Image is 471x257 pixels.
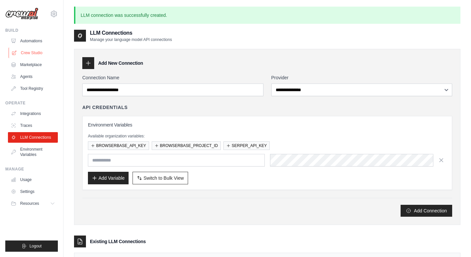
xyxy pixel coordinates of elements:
a: Tool Registry [8,83,58,94]
h3: Add New Connection [98,60,143,66]
img: Logo [5,8,38,20]
span: Switch to Bulk View [143,175,184,181]
button: Add Connection [401,205,452,217]
h2: LLM Connections [90,29,172,37]
div: Operate [5,100,58,106]
h3: Existing LLM Connections [90,238,146,245]
div: Manage [5,166,58,172]
div: Build [5,28,58,33]
span: Resources [20,201,39,206]
p: Manage your language model API connections [90,37,172,42]
p: Available organization variables: [88,133,447,139]
a: Integrations [8,108,58,119]
a: Agents [8,71,58,82]
button: SERPER_API_KEY [223,141,270,150]
a: Settings [8,186,58,197]
button: Logout [5,240,58,252]
a: Marketplace [8,59,58,70]
span: Logout [29,243,42,249]
p: LLM connection was successfully created. [74,7,460,24]
button: BROWSERBASE_PROJECT_ID [152,141,221,150]
button: Add Variable [88,172,129,184]
a: Crew Studio [9,48,59,58]
button: Switch to Bulk View [133,172,188,184]
h3: Environment Variables [88,122,447,128]
a: Traces [8,120,58,131]
a: Usage [8,174,58,185]
button: Resources [8,198,58,209]
button: BROWSERBASE_API_KEY [88,141,149,150]
a: Automations [8,36,58,46]
h4: API Credentials [82,104,128,111]
label: Provider [271,74,452,81]
a: LLM Connections [8,132,58,143]
a: Environment Variables [8,144,58,160]
label: Connection Name [82,74,263,81]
